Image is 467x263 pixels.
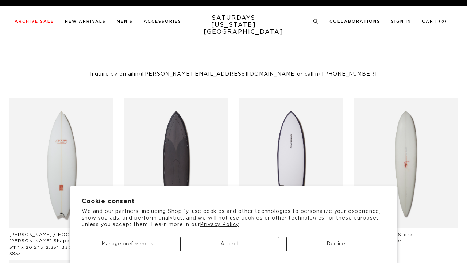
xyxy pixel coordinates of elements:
a: Privacy Policy [200,222,239,227]
a: Collaborations [329,19,380,23]
span: Manage preferences [101,241,153,247]
span: $855 [9,251,21,256]
button: Decline [286,237,385,251]
a: Sign In [391,19,411,23]
a: Archive Sale [15,19,54,23]
button: Accept [180,237,279,251]
a: New Arrivals [65,19,106,23]
p: We and our partners, including Shopify, use cookies and other technologies to personalize your ex... [82,208,385,228]
a: Men's [117,19,133,23]
button: Manage preferences [82,237,173,251]
a: SATURDAYS[US_STATE][GEOGRAPHIC_DATA] [204,15,264,35]
a: Accessories [144,19,181,23]
a: Cart (0) [422,19,447,23]
span: [PERSON_NAME][GEOGRAPHIC_DATA] [9,232,106,237]
h2: Cookie consent [82,198,385,205]
a: [PERSON_NAME][EMAIL_ADDRESS][DOMAIN_NAME] [142,72,297,77]
span: [PERSON_NAME] Shapes Little Raven [9,239,105,243]
a: Call Phone Number (347) 449-1668 [322,72,377,77]
span: 5'11" x 20.2" x 2.25", 33CL [9,245,75,249]
small: 0 [441,20,444,23]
